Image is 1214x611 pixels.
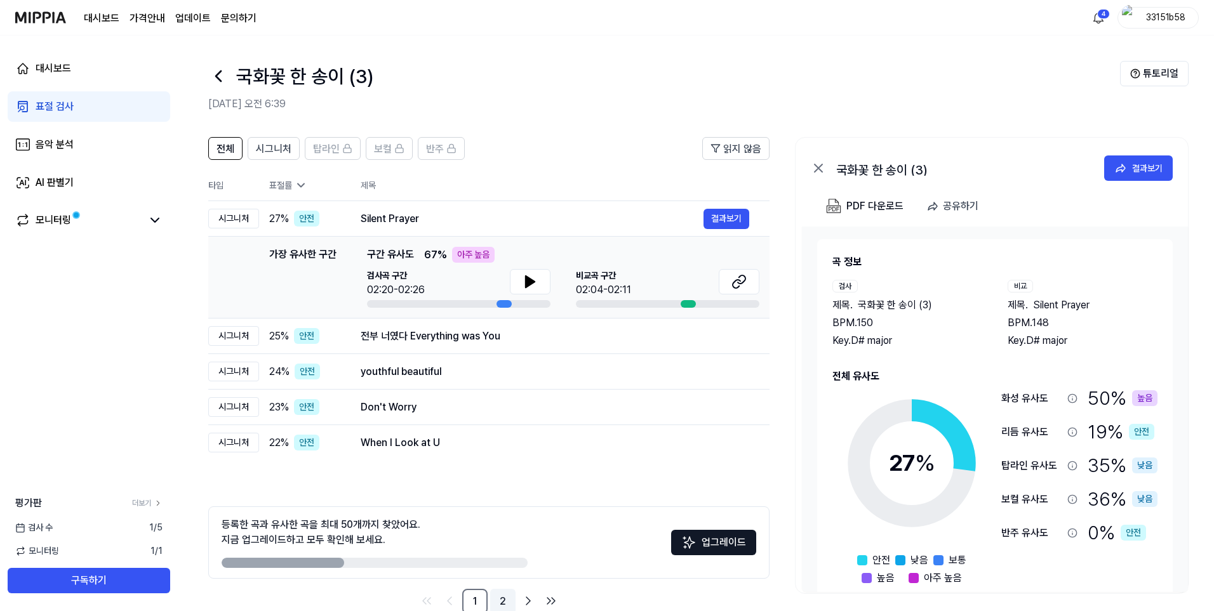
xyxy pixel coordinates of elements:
[208,96,1120,112] h2: [DATE] 오전 6:39
[418,137,465,160] button: 반주
[208,397,259,417] div: 시그니처
[36,137,74,152] div: 음악 분석
[361,170,770,200] th: 제목
[269,211,289,227] span: 27 %
[8,53,170,84] a: 대시보드
[221,11,257,26] a: 문의하기
[367,269,425,282] span: 검사곡 구간
[1008,280,1033,292] div: 비교
[949,553,966,568] span: 보통
[15,496,42,511] span: 평가판
[1122,5,1137,30] img: profile
[269,435,289,450] span: 22 %
[367,247,414,263] span: 구간 유사도
[424,247,447,263] span: 67 %
[1141,10,1191,24] div: 33151b58
[8,168,170,198] a: AI 판별기
[1001,458,1062,473] div: 탑라인 유사도
[1132,491,1157,507] div: 낮음
[832,315,982,331] div: BPM. 150
[910,553,928,568] span: 낮음
[1091,10,1106,25] img: 알림
[361,211,704,227] div: Silent Prayer
[832,298,853,313] span: 제목 .
[1008,298,1028,313] span: 제목 .
[175,11,211,26] a: 업데이트
[132,497,163,509] a: 더보기
[702,137,770,160] button: 읽지 않음
[36,213,71,228] div: 모니터링
[294,328,319,344] div: 안전
[295,364,320,379] div: 안전
[294,399,319,415] div: 안전
[518,591,538,611] a: Go to next page
[439,591,460,611] a: Go to previous page
[671,530,756,555] button: 업그레이드
[1088,518,1146,547] div: 0 %
[832,333,982,348] div: Key. D# major
[269,179,340,192] div: 표절률
[1132,161,1163,175] div: 결과보기
[576,269,631,282] span: 비교곡 구간
[248,137,300,160] button: 시그니처
[576,282,631,298] div: 02:04-02:11
[826,199,841,214] img: PDF Download
[361,364,749,379] div: youthful beautiful
[924,570,962,586] span: 아주 높음
[915,449,935,476] span: %
[1033,298,1090,313] span: Silent Prayer
[1130,69,1140,79] img: Help
[367,282,425,298] div: 02:20-02:26
[921,194,989,219] button: 공유하기
[294,435,319,450] div: 안전
[1132,457,1157,473] div: 낮음
[1088,384,1157,412] div: 50 %
[208,326,259,346] div: 시그니처
[1120,61,1189,86] button: 튜토리얼
[361,435,749,450] div: When I Look at U
[1088,485,1157,513] div: 36 %
[417,591,437,611] a: Go to first page
[15,213,142,228] a: 모니터링
[832,254,1157,270] h2: 곡 정보
[130,11,165,26] a: 가격안내
[15,544,59,558] span: 모니터링
[8,568,170,593] button: 구독하기
[149,521,163,534] span: 1 / 5
[374,141,392,157] span: 보컬
[452,247,495,263] div: 아주 높음
[872,553,890,568] span: 안전
[723,141,761,157] span: 읽지 않음
[1001,525,1062,541] div: 반주 유사도
[217,141,234,157] span: 전체
[858,298,932,313] span: 국화꽃 한 송이 (3)
[8,129,170,160] a: 음악 분석
[824,194,906,219] button: PDF 다운로드
[269,329,289,344] span: 25 %
[150,544,163,558] span: 1 / 1
[426,141,444,157] span: 반주
[208,170,259,201] th: 타입
[1008,333,1157,348] div: Key. D# major
[269,247,337,308] div: 가장 유사한 구간
[704,209,749,229] button: 결과보기
[1121,525,1146,541] div: 안전
[269,400,289,415] span: 23 %
[943,198,978,214] div: 공유하기
[36,99,74,114] div: 표절 검사
[208,137,243,160] button: 전체
[256,141,291,157] span: 시그니처
[1001,424,1062,440] div: 리듬 유사도
[1132,390,1157,406] div: 높음
[1008,315,1157,331] div: BPM. 148
[877,570,895,586] span: 높음
[361,329,749,344] div: 전부 너였다 Everything was You
[15,521,53,534] span: 검사 수
[1088,8,1109,28] button: 알림4
[208,433,259,452] div: 시그니처
[1117,7,1199,29] button: profile33151b58
[1104,155,1173,181] a: 결과보기
[541,591,561,611] a: Go to last page
[36,175,74,190] div: AI 판별기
